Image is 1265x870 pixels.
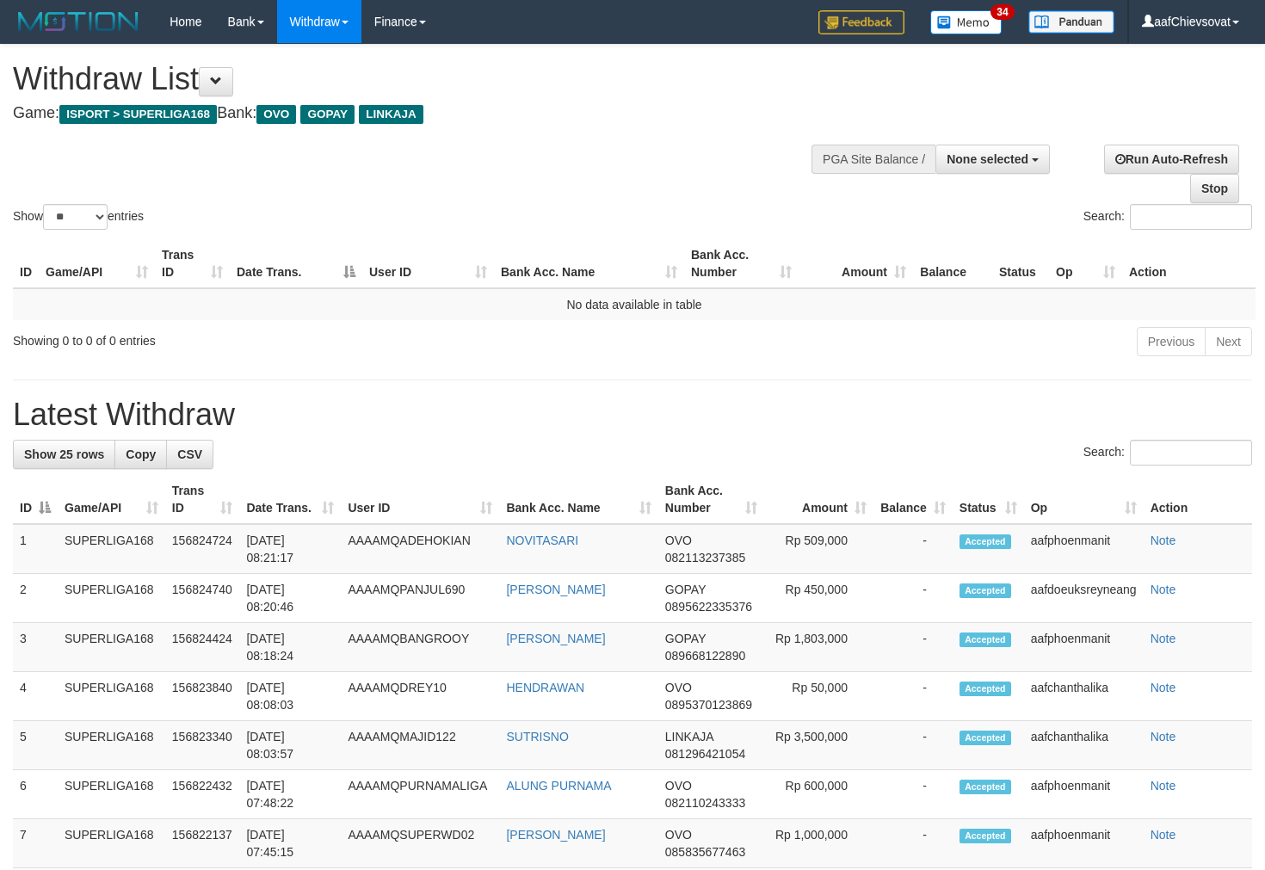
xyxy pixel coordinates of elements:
[947,152,1028,166] span: None selected
[13,623,58,672] td: 3
[341,819,499,868] td: AAAAMQSUPERWD02
[811,145,935,174] div: PGA Site Balance /
[764,524,873,574] td: Rp 509,000
[239,574,341,623] td: [DATE] 08:20:46
[13,288,1256,320] td: No data available in table
[1024,672,1144,721] td: aafchanthalika
[1024,524,1144,574] td: aafphoenmanit
[935,145,1050,174] button: None selected
[58,574,165,623] td: SUPERLIGA168
[13,475,58,524] th: ID: activate to sort column descending
[960,632,1011,647] span: Accepted
[1205,327,1252,356] a: Next
[930,10,1003,34] img: Button%20Memo.svg
[764,721,873,770] td: Rp 3,500,000
[1104,145,1239,174] a: Run Auto-Refresh
[665,649,745,663] span: Copy 089668122890 to clipboard
[960,534,1011,549] span: Accepted
[960,682,1011,696] span: Accepted
[58,672,165,721] td: SUPERLIGA168
[665,730,713,744] span: LINKAJA
[873,574,953,623] td: -
[239,819,341,868] td: [DATE] 07:45:15
[39,239,155,288] th: Game/API: activate to sort column ascending
[1151,534,1176,547] a: Note
[239,721,341,770] td: [DATE] 08:03:57
[992,239,1049,288] th: Status
[953,475,1024,524] th: Status: activate to sort column ascending
[506,828,605,842] a: [PERSON_NAME]
[239,475,341,524] th: Date Trans.: activate to sort column ascending
[13,524,58,574] td: 1
[341,672,499,721] td: AAAAMQDREY10
[506,730,568,744] a: SUTRISNO
[1024,574,1144,623] td: aafdoeuksreyneang
[499,475,657,524] th: Bank Acc. Name: activate to sort column ascending
[13,204,144,230] label: Show entries
[126,447,156,461] span: Copy
[1137,327,1206,356] a: Previous
[13,440,115,469] a: Show 25 rows
[665,551,745,565] span: Copy 082113237385 to clipboard
[665,632,706,645] span: GOPAY
[1151,828,1176,842] a: Note
[239,672,341,721] td: [DATE] 08:08:03
[13,672,58,721] td: 4
[166,440,213,469] a: CSV
[1024,721,1144,770] td: aafchanthalika
[1028,10,1114,34] img: panduan.png
[13,770,58,819] td: 6
[665,534,692,547] span: OVO
[665,747,745,761] span: Copy 081296421054 to clipboard
[1049,239,1122,288] th: Op: activate to sort column ascending
[43,204,108,230] select: Showentries
[1024,819,1144,868] td: aafphoenmanit
[300,105,355,124] span: GOPAY
[177,447,202,461] span: CSV
[165,721,240,770] td: 156823340
[13,62,826,96] h1: Withdraw List
[665,796,745,810] span: Copy 082110243333 to clipboard
[1151,681,1176,694] a: Note
[873,721,953,770] td: -
[13,721,58,770] td: 5
[764,819,873,868] td: Rp 1,000,000
[764,574,873,623] td: Rp 450,000
[239,524,341,574] td: [DATE] 08:21:17
[658,475,764,524] th: Bank Acc. Number: activate to sort column ascending
[13,398,1252,432] h1: Latest Withdraw
[341,623,499,672] td: AAAAMQBANGROOY
[1144,475,1252,524] th: Action
[165,672,240,721] td: 156823840
[873,672,953,721] td: -
[665,698,752,712] span: Copy 0895370123869 to clipboard
[1024,475,1144,524] th: Op: activate to sort column ascending
[764,623,873,672] td: Rp 1,803,000
[873,770,953,819] td: -
[818,10,904,34] img: Feedback.jpg
[58,623,165,672] td: SUPERLIGA168
[1083,204,1252,230] label: Search:
[165,574,240,623] td: 156824740
[341,770,499,819] td: AAAAMQPURNAMALIGA
[1130,440,1252,466] input: Search:
[1151,779,1176,793] a: Note
[13,9,144,34] img: MOTION_logo.png
[58,721,165,770] td: SUPERLIGA168
[13,105,826,122] h4: Game: Bank:
[13,819,58,868] td: 7
[1122,239,1256,288] th: Action
[359,105,423,124] span: LINKAJA
[684,239,799,288] th: Bank Acc. Number: activate to sort column ascending
[665,600,752,614] span: Copy 0895622335376 to clipboard
[1151,583,1176,596] a: Note
[165,819,240,868] td: 156822137
[873,623,953,672] td: -
[873,819,953,868] td: -
[494,239,684,288] th: Bank Acc. Name: activate to sort column ascending
[506,583,605,596] a: [PERSON_NAME]
[665,845,745,859] span: Copy 085835677463 to clipboard
[58,770,165,819] td: SUPERLIGA168
[1151,632,1176,645] a: Note
[24,447,104,461] span: Show 25 rows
